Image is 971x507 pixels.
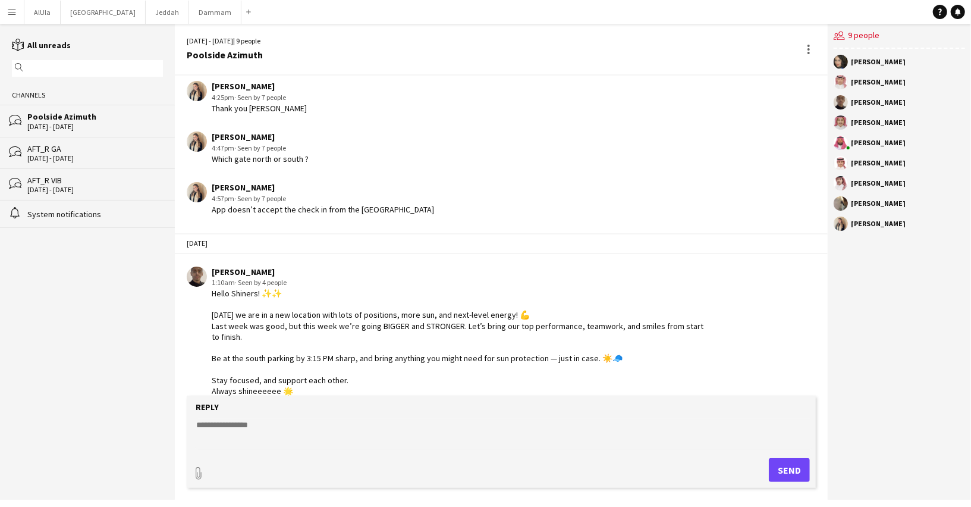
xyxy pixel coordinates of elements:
[212,204,434,215] div: App doesn’t accept the check in from the [GEOGRAPHIC_DATA]
[834,24,965,49] div: 9 people
[212,277,709,288] div: 1:10am
[851,79,906,86] div: [PERSON_NAME]
[851,200,906,207] div: [PERSON_NAME]
[212,81,307,92] div: [PERSON_NAME]
[24,1,61,24] button: AlUla
[27,143,163,154] div: AFT_R GA
[61,1,146,24] button: [GEOGRAPHIC_DATA]
[234,194,286,203] span: · Seen by 7 people
[146,1,189,24] button: Jeddah
[234,93,286,102] span: · Seen by 7 people
[851,119,906,126] div: [PERSON_NAME]
[175,233,828,253] div: [DATE]
[12,40,71,51] a: All unreads
[212,143,309,154] div: 4:47pm
[27,209,163,220] div: System notifications
[27,154,163,162] div: [DATE] - [DATE]
[27,111,163,122] div: Poolside Azimuth
[27,186,163,194] div: [DATE] - [DATE]
[851,159,906,167] div: [PERSON_NAME]
[27,175,163,186] div: AFT_R VIB
[212,103,307,114] div: Thank you [PERSON_NAME]
[235,278,287,287] span: · Seen by 4 people
[212,193,434,204] div: 4:57pm
[212,182,434,193] div: [PERSON_NAME]
[234,143,286,152] span: · Seen by 7 people
[769,458,810,482] button: Send
[212,132,309,142] div: [PERSON_NAME]
[851,220,906,227] div: [PERSON_NAME]
[851,58,906,65] div: [PERSON_NAME]
[851,180,906,187] div: [PERSON_NAME]
[851,99,906,106] div: [PERSON_NAME]
[196,402,219,412] label: Reply
[27,123,163,131] div: [DATE] - [DATE]
[851,139,906,146] div: [PERSON_NAME]
[212,92,307,103] div: 4:25pm
[187,49,263,60] div: Poolside Azimuth
[212,288,709,396] div: Hello Shiners! ✨✨ [DATE] we are in a new location with lots of positions, more sun, and next-leve...
[212,154,309,164] div: Which gate north or south ?
[212,267,709,277] div: [PERSON_NAME]
[189,1,241,24] button: Dammam
[187,36,263,46] div: [DATE] - [DATE] | 9 people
